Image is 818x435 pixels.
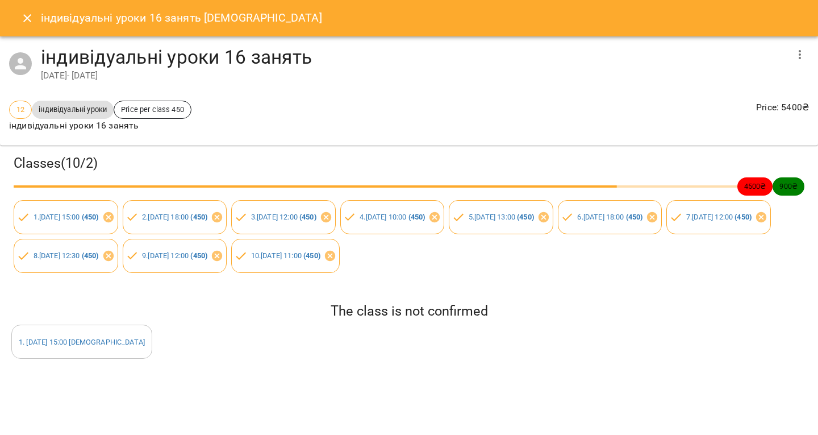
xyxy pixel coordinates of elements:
[686,213,752,221] a: 7.[DATE] 12:00 (450)
[251,251,320,260] a: 10.[DATE] 11:00 (450)
[123,200,227,234] div: 2.[DATE] 18:00 (450)
[34,213,99,221] a: 1.[DATE] 15:00 (450)
[517,213,534,221] b: ( 450 )
[737,181,773,192] span: 4500 ₴
[41,9,322,27] h6: індивідуальні уроки 16 занять [DEMOGRAPHIC_DATA]
[142,213,207,221] a: 2.[DATE] 18:00 (450)
[190,213,207,221] b: ( 450 )
[41,45,786,69] h4: індивідуальні уроки 16 занять
[14,239,118,273] div: 8.[DATE] 12:30 (450)
[558,200,662,234] div: 6.[DATE] 18:00 (450)
[10,104,31,115] span: 12
[469,213,534,221] a: 5.[DATE] 13:00 (450)
[34,251,99,260] a: 8.[DATE] 12:30 (450)
[299,213,316,221] b: ( 450 )
[190,251,207,260] b: ( 450 )
[626,213,643,221] b: ( 450 )
[41,69,786,82] div: [DATE] - [DATE]
[231,239,340,273] div: 10.[DATE] 11:00 (450)
[82,213,99,221] b: ( 450 )
[231,200,336,234] div: 3.[DATE] 12:00 (450)
[756,101,809,114] p: Price : 5400 ₴
[19,338,145,346] a: 1. [DATE] 15:00 [DEMOGRAPHIC_DATA]
[82,251,99,260] b: ( 450 )
[577,213,642,221] a: 6.[DATE] 18:00 (450)
[408,213,425,221] b: ( 450 )
[340,200,445,234] div: 4.[DATE] 10:00 (450)
[360,213,425,221] a: 4.[DATE] 10:00 (450)
[449,200,553,234] div: 5.[DATE] 13:00 (450)
[14,5,41,32] button: Close
[9,119,191,132] p: індивідуальні уроки 16 занять
[142,251,207,260] a: 9.[DATE] 12:00 (450)
[14,155,804,172] h3: Classes ( 10 / 2 )
[303,251,320,260] b: ( 450 )
[11,303,807,320] h5: The class is not confirmed
[666,200,771,234] div: 7.[DATE] 12:00 (450)
[32,104,114,115] span: індивідуальні уроки
[251,213,316,221] a: 3.[DATE] 12:00 (450)
[114,104,191,115] span: Price per class 450
[734,213,752,221] b: ( 450 )
[123,239,227,273] div: 9.[DATE] 12:00 (450)
[14,200,118,234] div: 1.[DATE] 15:00 (450)
[773,181,804,192] span: 900 ₴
